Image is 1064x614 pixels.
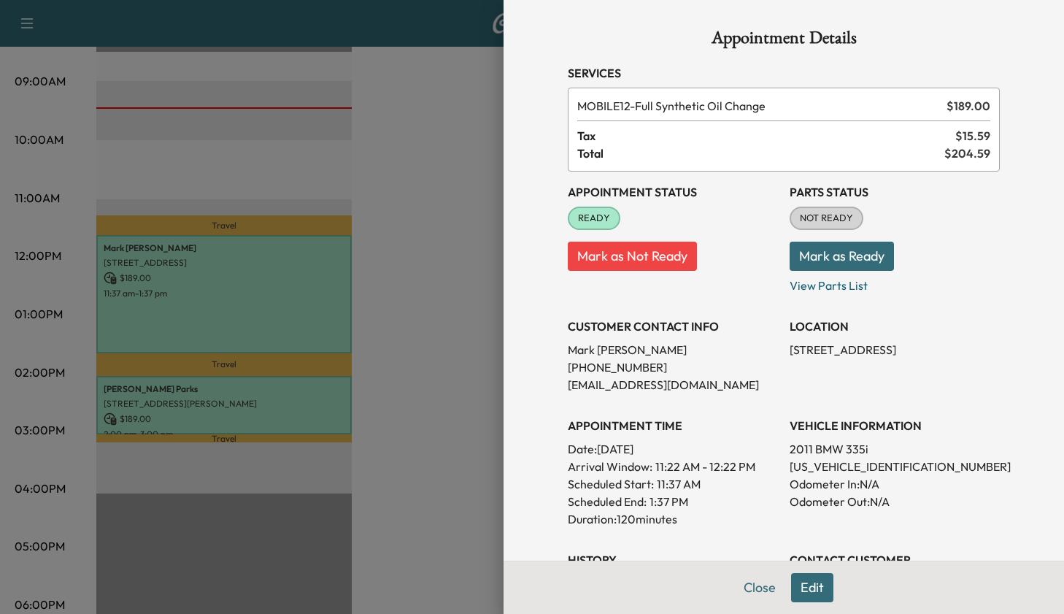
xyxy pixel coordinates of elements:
[955,127,990,145] span: $ 15.59
[790,183,1000,201] h3: Parts Status
[649,493,688,510] p: 1:37 PM
[790,551,1000,569] h3: CONTACT CUSTOMER
[569,211,619,226] span: READY
[944,145,990,162] span: $ 204.59
[947,97,990,115] span: $ 189.00
[568,29,1000,53] h1: Appointment Details
[790,242,894,271] button: Mark as Ready
[568,318,778,335] h3: CUSTOMER CONTACT INFO
[568,358,778,376] p: [PHONE_NUMBER]
[568,475,654,493] p: Scheduled Start:
[568,493,647,510] p: Scheduled End:
[568,551,778,569] h3: History
[568,242,697,271] button: Mark as Not Ready
[790,417,1000,434] h3: VEHICLE INFORMATION
[577,97,941,115] span: Full Synthetic Oil Change
[568,458,778,475] p: Arrival Window:
[734,573,785,602] button: Close
[577,127,955,145] span: Tax
[568,183,778,201] h3: Appointment Status
[791,211,862,226] span: NOT READY
[791,573,833,602] button: Edit
[577,145,944,162] span: Total
[790,318,1000,335] h3: LOCATION
[657,475,701,493] p: 11:37 AM
[790,271,1000,294] p: View Parts List
[568,64,1000,82] h3: Services
[568,376,778,394] p: [EMAIL_ADDRESS][DOMAIN_NAME]
[790,440,1000,458] p: 2011 BMW 335i
[790,458,1000,475] p: [US_VEHICLE_IDENTIFICATION_NUMBER]
[568,440,778,458] p: Date: [DATE]
[790,341,1000,358] p: [STREET_ADDRESS]
[568,341,778,358] p: Mark [PERSON_NAME]
[790,493,1000,510] p: Odometer Out: N/A
[568,417,778,434] h3: APPOINTMENT TIME
[568,510,778,528] p: Duration: 120 minutes
[790,475,1000,493] p: Odometer In: N/A
[655,458,755,475] span: 11:22 AM - 12:22 PM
